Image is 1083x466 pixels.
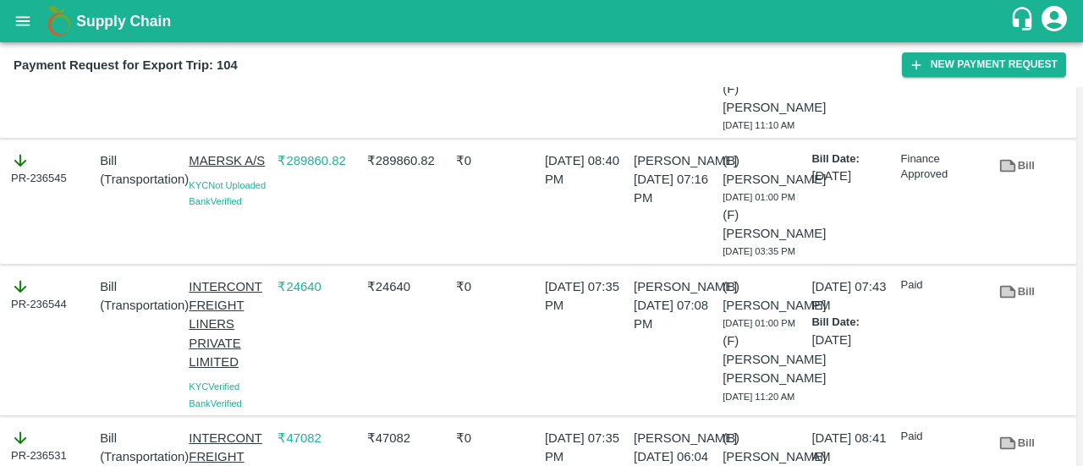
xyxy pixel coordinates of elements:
p: [PERSON_NAME] [634,277,716,296]
button: open drawer [3,2,42,41]
span: [DATE] 11:20 AM [723,392,794,402]
p: [DATE] 07:16 PM [634,170,716,208]
span: [DATE] 01:00 PM [723,192,795,202]
span: [DATE] 11:10 AM [723,120,794,130]
p: ₹ 0 [456,277,538,296]
p: ₹ 24640 [367,277,449,296]
div: customer-support [1009,6,1039,36]
p: (B) [PERSON_NAME] [723,151,805,189]
p: MAERSK A/S [189,151,271,170]
p: Bill Date: [811,151,893,167]
p: (B) [PERSON_NAME] [723,277,805,315]
div: PR-236531 [11,429,93,464]
span: [DATE] 01:00 PM [723,318,795,328]
a: Bill [990,151,1044,181]
p: [PERSON_NAME] [634,429,716,447]
a: Bill [990,429,1044,458]
button: New Payment Request [902,52,1066,77]
p: [DATE] 07:35 PM [545,277,627,315]
a: Bill [990,277,1044,307]
div: account of current user [1039,3,1069,39]
p: ₹ 24640 [278,277,360,296]
p: ( Transportation ) [100,447,182,466]
p: ₹ 289860.82 [367,151,449,170]
p: [DATE] 08:40 PM [545,151,627,189]
p: (F) [PERSON_NAME] [723,206,805,244]
p: [DATE] [811,167,893,185]
p: Paid [901,277,983,293]
p: Paid [901,429,983,445]
p: ₹ 47082 [278,429,360,447]
p: ₹ 0 [456,429,538,447]
span: Bank Verified [189,398,241,408]
a: Supply Chain [76,9,1009,33]
b: Payment Request for Export Trip: 104 [14,58,238,72]
p: Bill Date: [811,315,893,331]
p: (F) [PERSON_NAME] [723,79,805,118]
p: ₹ 0 [456,151,538,170]
span: [DATE] 03:35 PM [723,246,795,256]
p: (F) [PERSON_NAME] [PERSON_NAME] [723,332,805,388]
span: Bank Verified [189,196,241,206]
div: PR-236544 [11,277,93,313]
p: ₹ 47082 [367,429,449,447]
p: INTERCONT FREIGHT LINERS PRIVATE LIMITED [189,277,271,371]
p: ₹ 289860.82 [278,151,360,170]
p: ( Transportation ) [100,296,182,315]
p: Bill [100,151,182,170]
span: KYC Verified [189,381,239,392]
p: Finance Approved [901,151,983,183]
p: [PERSON_NAME] [634,151,716,170]
div: PR-236545 [11,151,93,187]
p: Bill [100,429,182,447]
b: Supply Chain [76,13,171,30]
p: [DATE] [811,331,893,349]
p: ( Transportation ) [100,170,182,189]
img: logo [42,4,76,38]
p: [DATE] 07:43 PM [811,277,893,315]
p: Bill [100,277,182,296]
span: KYC Not Uploaded [189,180,266,190]
p: [DATE] 07:08 PM [634,296,716,334]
